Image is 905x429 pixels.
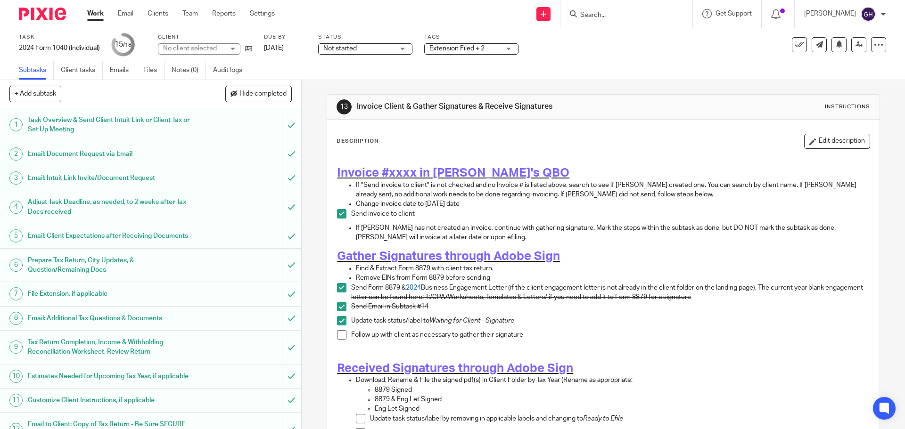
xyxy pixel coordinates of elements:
[172,61,206,80] a: Notes (0)
[375,395,869,404] p: 8879 & Eng Let Signed
[356,264,869,273] p: Find & Extract Form 8879 with client tax return.
[9,86,61,102] button: + Add subtask
[250,9,275,18] a: Settings
[357,102,624,112] h1: Invoice Client & Gather Signatures & Receive Signatures
[225,86,292,102] button: Hide completed
[28,229,191,243] h1: Email: Client Expectations after Receiving Documents
[351,330,869,340] p: Follow up with client as necessary to gather their signature
[61,61,103,80] a: Client tasks
[264,33,306,41] label: Due by
[148,9,168,18] a: Clients
[19,43,100,53] div: 2024 Form 1040 (Individual)
[337,99,352,114] div: 13
[583,415,623,422] em: Ready to Efile
[118,9,133,18] a: Email
[9,287,23,300] div: 7
[356,180,869,200] p: If "Send invoice to client" is not checked and no Invoice # is listed above, search to see if [PE...
[28,287,191,301] h1: File Extension, if applicable
[429,317,514,324] em: Waiting for Client - Signature
[213,61,249,80] a: Audit logs
[825,103,870,111] div: Instructions
[28,335,191,359] h1: Tax Return Completion, Income & Withholding Reconciliation Worksheet, Review Return
[28,195,191,219] h1: Adjust Task Deadline, as needed, to 2 weeks after Tax Docs received
[163,44,224,53] div: No client selected
[239,90,287,98] span: Hide completed
[110,61,136,80] a: Emails
[351,316,869,325] p: Update task status/label to
[264,45,284,51] span: [DATE]
[356,273,869,283] p: Remove EINs from Form 8879 before sending
[9,229,23,243] div: 5
[9,118,23,131] div: 1
[87,9,104,18] a: Work
[28,171,191,185] h1: Email: Intuit Link Invite/Document Request
[9,259,23,272] div: 6
[212,9,236,18] a: Reports
[804,134,870,149] button: Edit description
[28,147,191,161] h1: Email: Document Request via Email
[28,311,191,325] h1: Email: Additional Tax Questions & Documents
[337,250,560,262] span: Gather Signatures through Adobe Sign
[337,167,569,179] span: Invoice #xxxx in [PERSON_NAME]'s QBO
[406,284,421,291] span: 2024
[143,61,165,80] a: Files
[19,33,100,41] label: Task
[28,393,191,407] h1: Customize Client Instructions, if applicable
[28,113,191,137] h1: Task Overview & Send Client Intuit Link or Client Tax or Set Up Meeting
[19,61,54,80] a: Subtasks
[28,253,191,277] h1: Prepare Tax Return, City Updates, & Question/Remaining Docs
[716,10,752,17] span: Get Support
[375,385,869,395] p: 8879 Signed
[337,362,573,374] span: Received Signatures through Adobe Sign
[9,312,23,325] div: 8
[9,201,23,214] div: 4
[9,370,23,383] div: 10
[9,171,23,185] div: 3
[115,39,132,50] div: 15
[356,223,869,243] p: If [PERSON_NAME] has not created an invoice, continue with gathering signature. Mark the steps wi...
[804,9,856,18] p: [PERSON_NAME]
[9,394,23,407] div: 11
[318,33,412,41] label: Status
[375,404,869,413] p: Eng Let Signed
[323,45,357,52] span: Not started
[579,11,664,20] input: Search
[182,9,198,18] a: Team
[370,414,869,423] p: Update task status/label by removing in applicable labels and changing to
[351,283,869,302] p: Send Form 8879 & Business Engagement Letter (if the client engagement letter is not already in th...
[158,33,252,41] label: Client
[337,138,378,145] p: Description
[351,209,869,219] p: Send invoice to client
[19,8,66,20] img: Pixie
[429,45,485,52] span: Extension Filed + 2
[861,7,876,22] img: svg%3E
[351,302,869,311] p: Send Email in Subtask #14
[356,375,869,385] p: Download, Rename & File the signed pdf(s) in Client Folder by Tax Year (Rename as appropriate:
[28,369,191,383] h1: Estimates Needed for Upcoming Tax Year, if applicable
[9,340,23,354] div: 9
[424,33,518,41] label: Tags
[9,147,23,161] div: 2
[356,199,869,209] p: Change invoice date to [DATE] date
[123,42,132,48] small: /18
